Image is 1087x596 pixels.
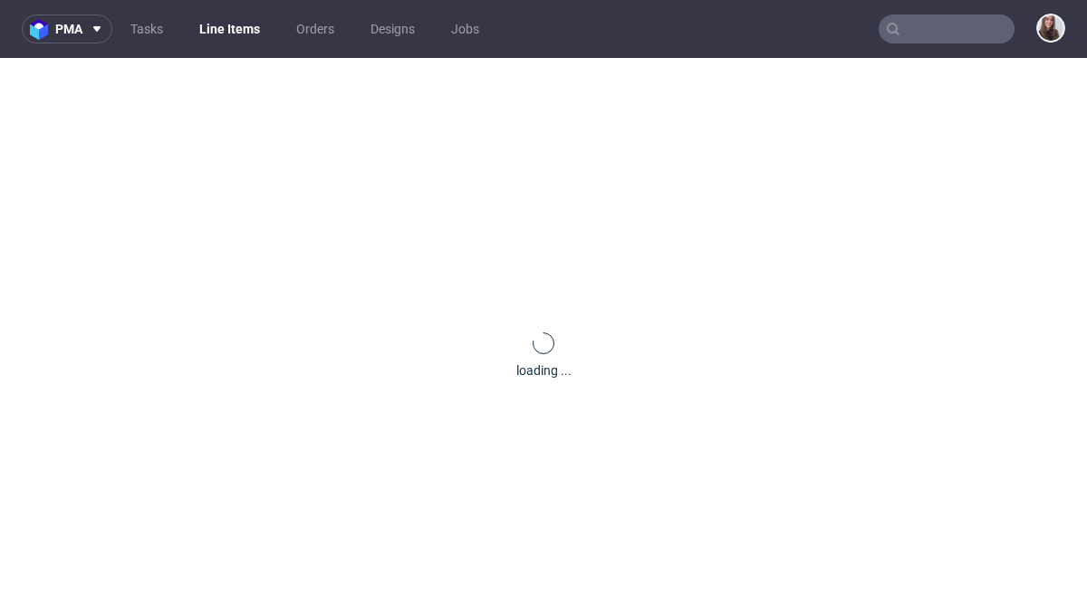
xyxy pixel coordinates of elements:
[1038,15,1063,41] img: Sandra Beśka
[30,19,55,40] img: logo
[285,14,345,43] a: Orders
[516,361,572,380] div: loading ...
[188,14,271,43] a: Line Items
[55,23,82,35] span: pma
[440,14,490,43] a: Jobs
[120,14,174,43] a: Tasks
[22,14,112,43] button: pma
[360,14,426,43] a: Designs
